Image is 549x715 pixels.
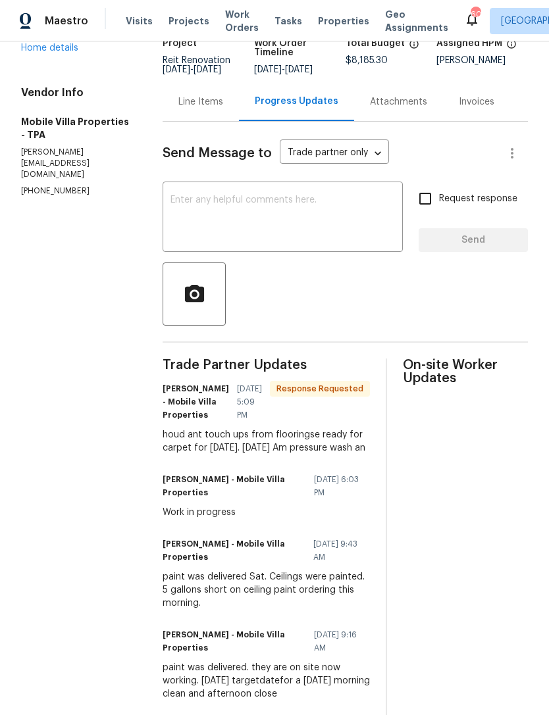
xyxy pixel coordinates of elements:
[280,143,389,164] div: Trade partner only
[21,147,131,180] p: [PERSON_NAME][EMAIL_ADDRESS][DOMAIN_NAME]
[254,65,282,74] span: [DATE]
[314,628,362,654] span: [DATE] 9:16 AM
[436,39,502,48] h5: Assigned HPM
[346,56,388,65] span: $8,185.30
[163,628,306,654] h6: [PERSON_NAME] - Mobile Villa Properties
[403,358,528,385] span: On-site Worker Updates
[459,95,494,109] div: Invoices
[21,86,131,99] h4: Vendor Info
[314,473,363,499] span: [DATE] 6:03 PM
[163,358,370,372] span: Trade Partner Updates
[163,661,370,701] div: paint was delivered. they are on site now working. [DATE] targetdatefor a [DATE] morning clean an...
[21,185,131,197] p: [PHONE_NUMBER]
[313,537,362,564] span: [DATE] 9:43 AM
[163,147,272,160] span: Send Message to
[163,39,197,48] h5: Project
[255,95,338,108] div: Progress Updates
[285,65,313,74] span: [DATE]
[163,65,190,74] span: [DATE]
[21,115,131,141] h5: Mobile Villa Properties - TPA
[163,506,370,519] div: Work in progress
[163,537,305,564] h6: [PERSON_NAME] - Mobile Villa Properties
[163,56,230,74] span: Reit Renovation
[225,8,259,34] span: Work Orders
[163,473,305,499] h6: [PERSON_NAME] - Mobile Villa Properties
[274,16,302,26] span: Tasks
[318,14,369,28] span: Properties
[271,382,369,395] span: Response Requested
[163,382,229,422] h6: [PERSON_NAME] - Mobile Villa Properties
[436,56,528,65] div: [PERSON_NAME]
[409,39,419,56] span: The total cost of line items that have been proposed by Opendoor. This sum includes line items th...
[237,382,262,422] span: [DATE] 5:09 PM
[163,570,370,610] div: paint was delivered Sat. Ceilings were painted. 5 gallons short on ceiling paint ordering this mo...
[385,8,448,34] span: Geo Assignments
[21,43,78,53] a: Home details
[370,95,427,109] div: Attachments
[163,65,221,74] span: -
[471,8,480,21] div: 60
[254,65,313,74] span: -
[178,95,223,109] div: Line Items
[163,428,370,455] div: houd ant touch ups from flooringse ready for carpet for [DATE]. [DATE] Am pressure wash an
[254,39,346,57] h5: Work Order Timeline
[194,65,221,74] span: [DATE]
[169,14,209,28] span: Projects
[45,14,88,28] span: Maestro
[126,14,153,28] span: Visits
[346,39,405,48] h5: Total Budget
[506,39,517,56] span: The hpm assigned to this work order.
[439,192,517,206] span: Request response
